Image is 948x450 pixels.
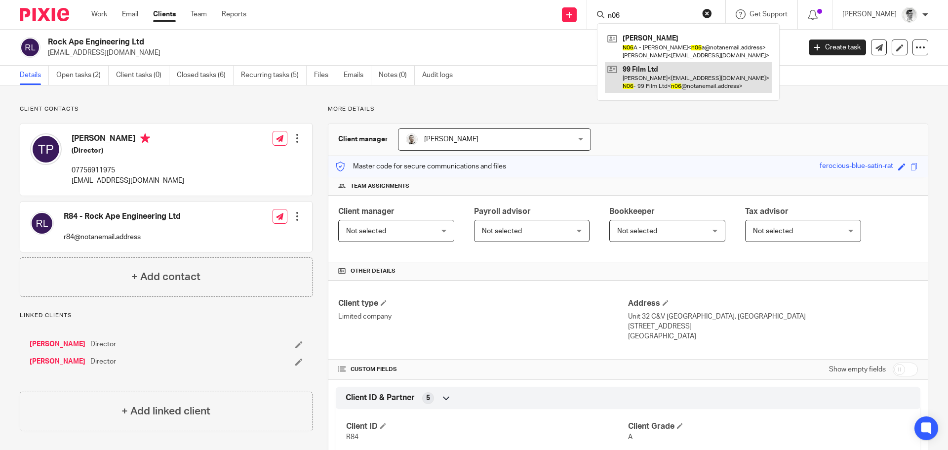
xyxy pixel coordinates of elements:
[72,176,184,186] p: [EMAIL_ADDRESS][DOMAIN_NAME]
[702,8,712,18] button: Clear
[72,146,184,156] h5: (Director)
[336,162,506,171] p: Master code for secure communications and files
[902,7,917,23] img: Adam_2025.jpg
[20,66,49,85] a: Details
[750,11,788,18] span: Get Support
[30,211,54,235] img: svg%3E
[346,421,628,432] h4: Client ID
[842,9,897,19] p: [PERSON_NAME]
[628,434,632,441] span: A
[753,228,793,235] span: Not selected
[338,298,628,309] h4: Client type
[338,134,388,144] h3: Client manager
[30,339,85,349] a: [PERSON_NAME]
[20,8,69,21] img: Pixie
[422,66,460,85] a: Audit logs
[314,66,336,85] a: Files
[351,182,409,190] span: Team assignments
[351,267,395,275] span: Other details
[122,9,138,19] a: Email
[131,269,200,285] h4: + Add contact
[72,133,184,146] h4: [PERSON_NAME]
[30,133,62,165] img: svg%3E
[628,421,910,432] h4: Client Grade
[338,366,628,373] h4: CUSTOM FIELDS
[745,207,789,215] span: Tax advisor
[177,66,234,85] a: Closed tasks (6)
[72,165,184,175] p: 07756911975
[30,357,85,367] a: [PERSON_NAME]
[609,207,655,215] span: Bookkeeper
[191,9,207,19] a: Team
[20,312,313,320] p: Linked clients
[338,207,395,215] span: Client manager
[64,211,181,222] h4: R84 - Rock Ape Engineering Ltd
[338,312,628,322] p: Limited company
[91,9,107,19] a: Work
[426,393,430,403] span: 5
[820,161,893,172] div: ferocious-blue-satin-rat
[424,136,478,143] span: [PERSON_NAME]
[20,105,313,113] p: Client contacts
[379,66,415,85] a: Notes (0)
[241,66,307,85] a: Recurring tasks (5)
[482,228,522,235] span: Not selected
[90,339,116,349] span: Director
[607,12,696,21] input: Search
[628,312,918,322] p: Unit 32 C&V [GEOGRAPHIC_DATA], [GEOGRAPHIC_DATA]
[20,37,40,58] img: svg%3E
[48,48,794,58] p: [EMAIL_ADDRESS][DOMAIN_NAME]
[628,331,918,341] p: [GEOGRAPHIC_DATA]
[346,393,415,403] span: Client ID & Partner
[406,133,418,145] img: PS.png
[344,66,371,85] a: Emails
[346,434,358,441] span: R84
[48,37,645,47] h2: Rock Ape Engineering Ltd
[116,66,169,85] a: Client tasks (0)
[617,228,657,235] span: Not selected
[628,298,918,309] h4: Address
[64,232,181,242] p: r84@notanemail.address
[153,9,176,19] a: Clients
[346,228,386,235] span: Not selected
[121,404,210,419] h4: + Add linked client
[140,133,150,143] i: Primary
[829,365,886,374] label: Show empty fields
[328,105,928,113] p: More details
[90,357,116,367] span: Director
[474,207,531,215] span: Payroll advisor
[628,322,918,331] p: [STREET_ADDRESS]
[56,66,109,85] a: Open tasks (2)
[222,9,246,19] a: Reports
[809,40,866,55] a: Create task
